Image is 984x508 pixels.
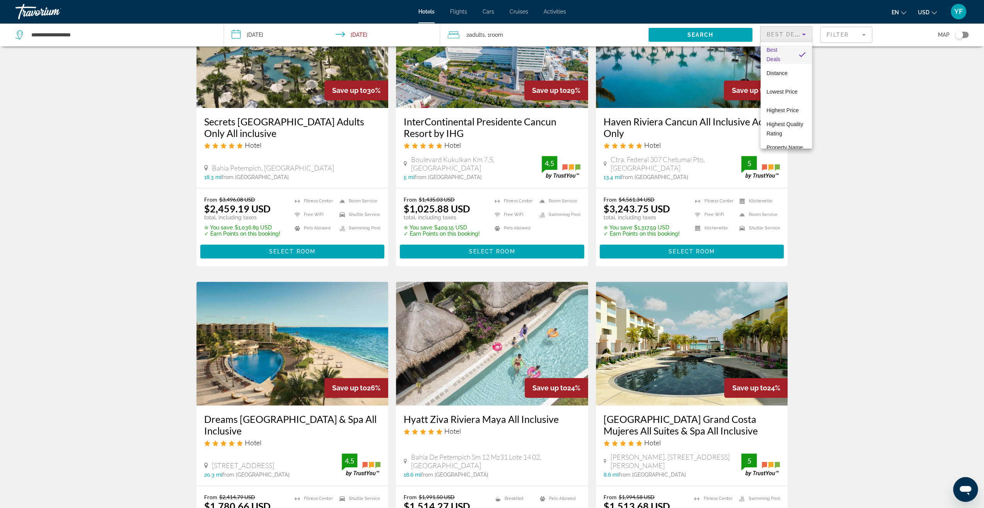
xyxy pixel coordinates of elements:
[767,144,803,151] span: Property Name
[953,477,978,502] iframe: Button to launch messaging window
[767,89,798,95] span: Lowest Price
[767,107,799,113] span: Highest Price
[767,121,803,137] span: Highest Quality Rating
[761,42,812,149] div: Sort by
[767,47,781,62] span: Best Deals
[767,70,788,76] span: Distance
